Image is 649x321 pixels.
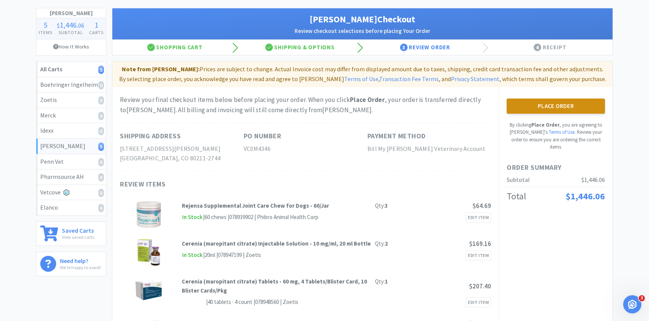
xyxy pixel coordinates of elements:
span: $207.40 [469,282,491,290]
div: Subtotal [507,175,530,185]
div: Boehringer Ingelheim [40,80,102,90]
h2: Bill My [PERSON_NAME] Veterinary Account [367,144,491,154]
h4: Items [36,29,55,36]
a: Pharmsource AH0 [36,169,106,185]
span: Unknown [182,298,206,307]
i: 5 [98,142,104,151]
div: Zoetis [40,95,102,105]
span: $64.69 [473,202,491,210]
h6: Need help? [60,256,101,264]
strong: 2 [385,240,388,247]
strong: Note from [PERSON_NAME]: [122,65,200,73]
span: In Stock [182,251,203,260]
img: 01c5e46b242b4998a5078ca63bde487d_502556.jpeg [135,239,162,266]
i: 0 [98,96,104,105]
a: Edit Item [466,213,491,222]
strong: Rejensa Supplemental Joint Care Chew for Dogs - 60/Jar [182,202,329,209]
a: Merck0 [36,108,106,124]
div: Shipping & Options [238,40,363,55]
h1: Order Summary [507,162,605,173]
p: We're happy to assist! [60,264,101,271]
i: 0 [98,127,104,135]
div: Shopping Cart [112,40,238,55]
div: Merck [40,111,102,121]
span: | 60 chews [203,213,227,221]
h4: Carts [87,29,106,36]
strong: All Carts [40,65,62,73]
div: Pharmsource AH [40,172,102,182]
span: 1 [95,20,98,30]
span: 06 [78,22,84,29]
button: Place Order [507,99,605,114]
h2: [GEOGRAPHIC_DATA], CO 80211-2744 [120,153,244,163]
div: Vetcove [40,188,102,197]
div: Idexx [40,126,102,136]
a: Terms of Use [549,129,575,135]
div: [PERSON_NAME] [40,141,102,151]
div: | 078948560 | Zoetis [252,298,298,307]
span: 4 [534,44,541,51]
a: [PERSON_NAME]5 [36,139,106,154]
a: Elanco0 [36,200,106,215]
strong: Cerenia (maropitant citrate) Injectable Solution - 10 mg/ml, 20 ml Bottle [182,240,371,247]
h6: Saved Carts [62,225,94,233]
div: Qty: [375,239,388,248]
i: 0 [98,158,104,166]
h2: Review checkout selections before placing Your Order [120,27,605,36]
h1: Payment Method [367,131,426,142]
strong: 1 [385,278,388,285]
i: 0 [98,112,104,120]
i: 0 [98,81,104,89]
span: $1,446.06 [566,190,605,202]
a: How It Works [36,39,106,54]
a: Terms of Use [344,75,378,83]
a: Saved CartsView saved carts [36,221,106,246]
h1: Shipping Address [120,131,181,142]
strong: Place Order [350,96,385,104]
div: Receipt [488,40,613,55]
div: . [55,21,87,29]
img: db7874600d004b3c8b7903940b8532f3_558707.jpeg [135,277,162,304]
div: Penn Vet [40,157,102,167]
div: | 078947199 | Zoetis [215,251,261,260]
span: 3 [639,295,645,301]
div: Review Order [362,40,488,55]
strong: 3 [385,202,388,209]
h1: [PERSON_NAME] [36,8,106,18]
span: | 20ml [203,251,215,258]
span: $ [57,22,60,29]
strong: Place Order [531,122,559,128]
span: $169.16 [469,240,491,248]
span: 1,446 [60,20,77,30]
p: View saved carts [62,233,94,241]
a: Transaction Fee Terms [379,75,439,83]
p: Prices are subject to change. Actual Invoice cost may differ from displayed amount due to taxes, ... [115,64,610,84]
h1: PO Number [244,131,282,142]
div: Elanco [40,203,102,213]
a: Edit Item [466,298,491,307]
i: 5 [98,66,104,74]
div: Review your final checkout items below before placing your order. When you click , your order is ... [120,95,491,115]
h2: [STREET_ADDRESS][PERSON_NAME] [120,144,244,154]
span: | 40 tablets · 4 count [206,298,252,305]
i: 0 [98,173,104,182]
iframe: Intercom live chat [623,295,641,313]
span: 3 [400,44,408,51]
div: | 078939902 | Phibro Animal Health Corp [227,213,318,222]
strong: Cerenia (maropitant citrate) Tablets - 60 mg, 4 Tablets/Blister Card, 10 Blister Cards/Pkg [182,278,367,294]
a: All Carts5 [36,62,106,77]
a: Penn Vet0 [36,154,106,170]
a: Zoetis0 [36,92,106,108]
h2: VC0M4346 [244,144,367,154]
span: $1,446.06 [581,176,605,183]
h1: Review Items [120,179,348,190]
p: By clicking , you are agreeing to [PERSON_NAME]'s . Review your order to ensure you are ordering ... [507,121,605,151]
div: Qty: [375,201,388,210]
div: Total [507,189,526,204]
i: 0 [98,204,104,212]
i: 0 [98,189,104,197]
span: 5 [44,20,47,30]
a: Vetcove0 [36,185,106,200]
a: Edit Item [466,251,491,260]
a: Privacy Statement [451,75,499,83]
